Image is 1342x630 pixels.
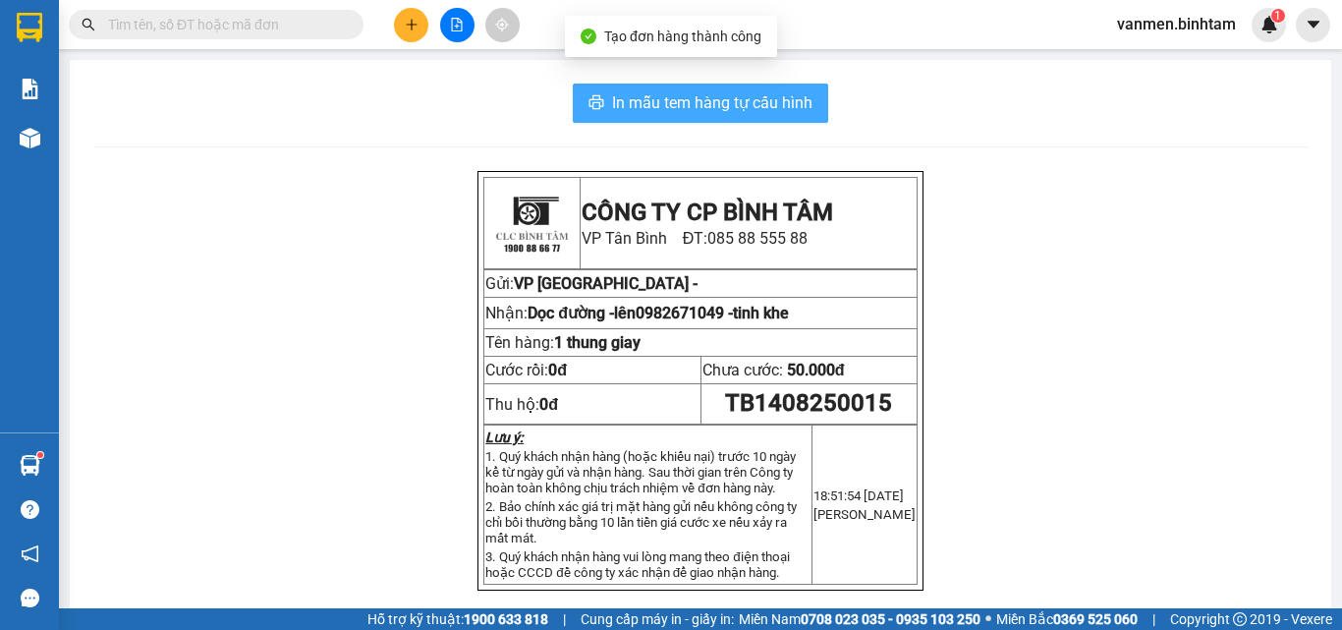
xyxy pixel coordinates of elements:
strong: 0369 525 060 [1053,611,1138,627]
span: Thu hộ: [485,395,558,414]
span: | [563,608,566,630]
span: Cước rồi: [485,361,567,379]
span: message [21,589,39,607]
span: file-add [450,18,464,31]
img: logo [487,179,576,267]
span: Chưa cước: [702,361,845,379]
input: Tìm tên, số ĐT hoặc mã đơn [108,14,340,35]
strong: 0đ [539,395,558,414]
span: Tên hàng: [485,333,641,352]
span: Hỗ trợ kỹ thuật: [367,608,548,630]
sup: 1 [37,452,43,458]
span: 0982671049 - [636,304,733,322]
span: VP Tân Bình ĐT: [582,229,809,248]
span: vanmen.binhtam [1101,12,1252,36]
img: solution-icon [20,79,40,99]
span: Dọc đường - [528,304,733,322]
span: Miền Bắc [996,608,1138,630]
img: icon-new-feature [1260,16,1278,33]
span: VP [GEOGRAPHIC_DATA] - [514,274,698,293]
span: plus [405,18,419,31]
span: copyright [1233,612,1247,626]
span: 3. Quý khách nhận hàng vui lòng mang theo điện thoại hoặc CCCD đề công ty xác nhận để giao nhận h... [485,549,789,580]
span: Cung cấp máy in - giấy in: [581,608,734,630]
span: 2. Bảo chính xác giá trị mặt hàng gửi nếu không công ty chỉ bồi thường bằng 10 lần tiền giá cước ... [485,499,797,545]
span: question-circle [21,500,39,519]
span: search [82,18,95,31]
img: warehouse-icon [20,128,40,148]
span: 1 [1274,9,1281,23]
span: 085 88 555 88 [707,229,808,248]
strong: CÔNG TY CP BÌNH TÂM [582,199,833,226]
img: warehouse-icon [20,455,40,476]
span: printer [588,94,604,113]
span: caret-down [1305,16,1322,33]
button: file-add [440,8,475,42]
span: tinh khe [733,304,789,322]
span: ⚪️ [985,615,991,623]
img: logo-vxr [17,13,42,42]
span: TB1408250015 [725,389,892,417]
button: printerIn mẫu tem hàng tự cấu hình [573,84,828,123]
span: 1 thung giay [554,333,641,352]
strong: 0708 023 035 - 0935 103 250 [801,611,980,627]
span: 18:51:54 [DATE] [813,488,904,503]
span: [PERSON_NAME] [813,507,916,522]
strong: Lưu ý: [485,430,524,445]
span: 0đ [548,361,567,379]
button: plus [394,8,428,42]
sup: 1 [1271,9,1285,23]
span: 1. Quý khách nhận hàng (hoặc khiếu nại) trước 10 ngày kể từ ngày gửi và nhận hàng. Sau thời gian ... [485,449,796,495]
button: aim [485,8,520,42]
span: | [1152,608,1155,630]
span: 50.000đ [787,361,845,379]
span: Miền Nam [739,608,980,630]
span: Nhận: [485,304,733,322]
span: Tạo đơn hàng thành công [604,29,761,44]
span: check-circle [581,29,596,44]
span: lên [614,304,733,322]
span: In mẫu tem hàng tự cấu hình [612,90,812,115]
button: caret-down [1296,8,1330,42]
span: aim [495,18,509,31]
strong: 1900 633 818 [464,611,548,627]
span: Gửi: [485,274,514,293]
span: notification [21,544,39,563]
